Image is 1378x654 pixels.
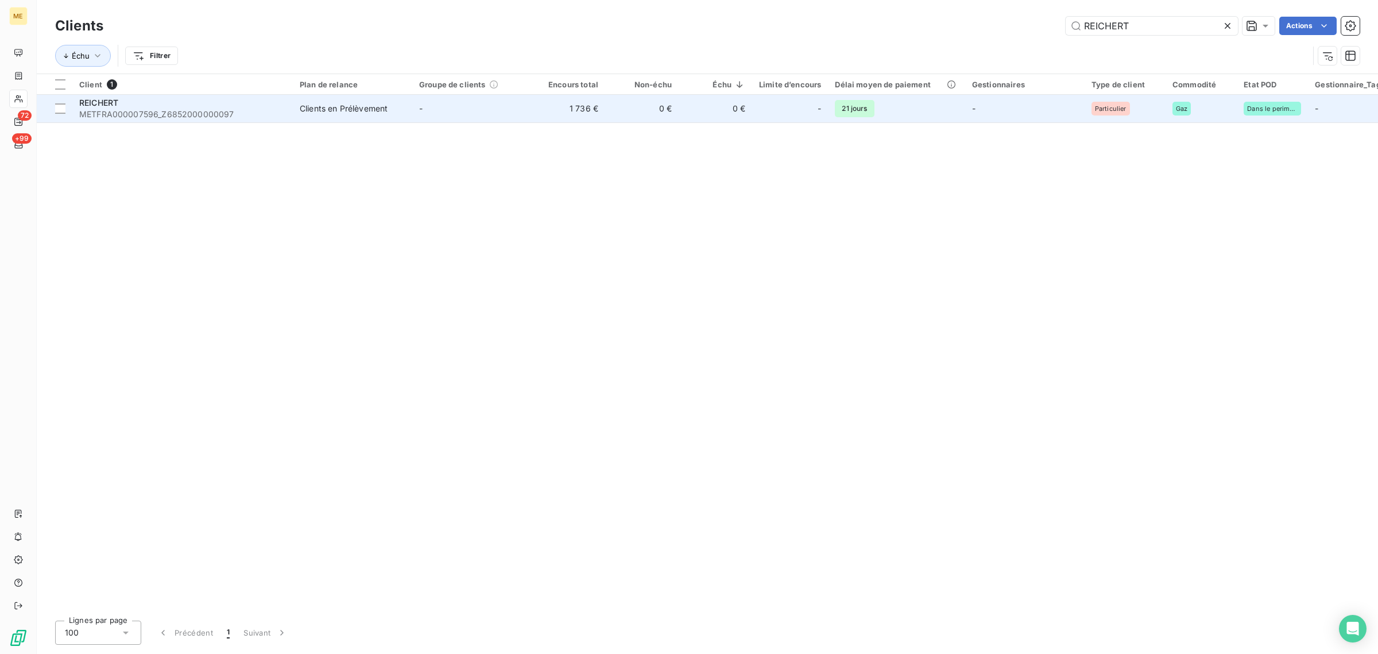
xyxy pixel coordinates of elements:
[539,80,598,89] div: Encours total
[1066,17,1238,35] input: Rechercher
[79,80,102,89] span: Client
[686,80,745,89] div: Échu
[12,133,32,144] span: +99
[1315,103,1318,113] span: -
[237,621,295,645] button: Suivant
[679,95,752,122] td: 0 €
[1176,105,1187,112] span: Gaz
[55,45,111,67] button: Échu
[835,80,958,89] div: Délai moyen de paiement
[18,110,32,121] span: 72
[125,47,178,65] button: Filtrer
[227,627,230,638] span: 1
[107,79,117,90] span: 1
[1172,80,1230,89] div: Commodité
[835,100,874,117] span: 21 jours
[1247,105,1298,112] span: Dans le perimetre
[1339,615,1367,643] div: Open Intercom Messenger
[759,80,821,89] div: Limite d’encours
[532,95,605,122] td: 1 736 €
[9,136,27,154] a: +99
[9,113,27,131] a: 72
[65,627,79,638] span: 100
[300,80,405,89] div: Plan de relance
[818,103,821,114] span: -
[605,95,679,122] td: 0 €
[220,621,237,645] button: 1
[612,80,672,89] div: Non-échu
[1095,105,1127,112] span: Particulier
[79,98,118,107] span: REICHERT
[972,80,1078,89] div: Gestionnaires
[9,7,28,25] div: ME
[150,621,220,645] button: Précédent
[1244,80,1301,89] div: Etat POD
[1279,17,1337,35] button: Actions
[55,16,103,36] h3: Clients
[972,103,976,113] span: -
[419,80,486,89] span: Groupe de clients
[79,109,286,120] span: METFRA000007596_Z6852000000097
[419,103,423,113] span: -
[1091,80,1159,89] div: Type de client
[72,51,90,60] span: Échu
[300,103,388,114] div: Clients en Prélèvement
[9,629,28,647] img: Logo LeanPay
